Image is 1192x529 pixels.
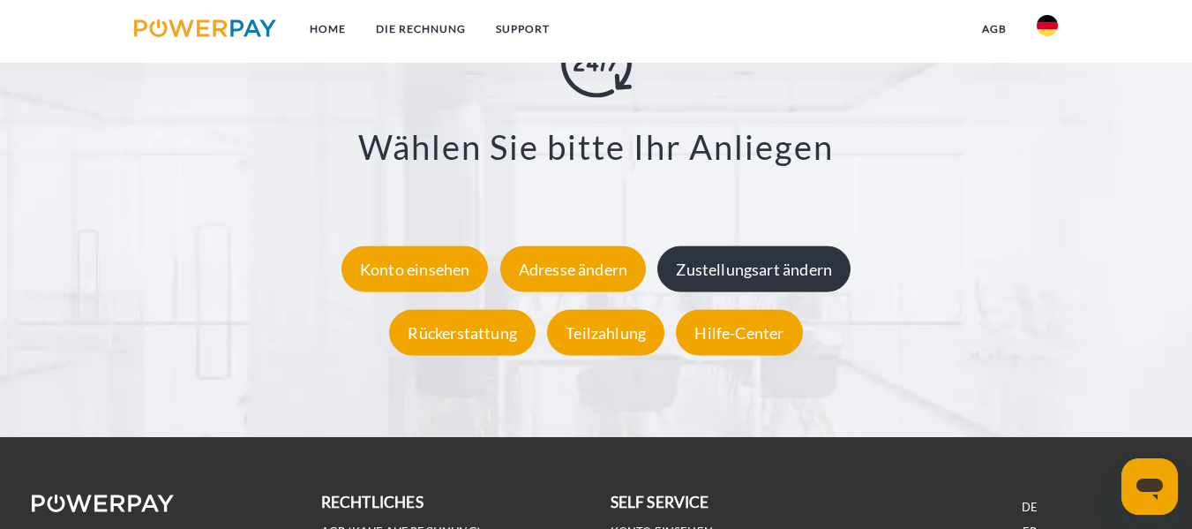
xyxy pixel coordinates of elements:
iframe: Schaltfläche zum Öffnen des Messaging-Fensters [1121,458,1178,515]
a: SUPPORT [481,13,565,45]
a: Rückerstattung [385,323,540,343]
div: Rückerstattung [389,310,536,356]
a: Zustellungsart ändern [653,260,855,279]
a: Adresse ändern [496,260,651,279]
a: Konto einsehen [337,260,493,279]
img: de [1037,15,1058,36]
div: Konto einsehen [341,246,489,292]
b: rechtliches [321,493,424,511]
a: DE [1022,500,1038,515]
a: Hilfe-Center [671,323,806,343]
a: Home [295,13,361,45]
div: Adresse ändern [500,246,647,292]
b: self service [611,493,709,511]
img: logo-powerpay-white.svg [32,495,174,512]
div: Teilzahlung [547,310,664,356]
a: agb [967,13,1022,45]
a: Teilzahlung [543,323,669,343]
a: DIE RECHNUNG [361,13,481,45]
h3: Wählen Sie bitte Ihr Anliegen [82,125,1111,168]
div: Zustellungsart ändern [657,246,851,292]
div: Hilfe-Center [676,310,802,356]
img: logo-powerpay.svg [134,19,276,37]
